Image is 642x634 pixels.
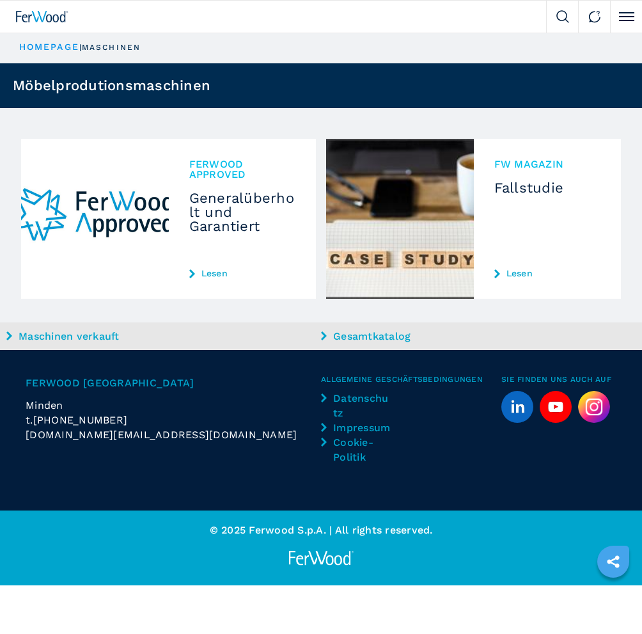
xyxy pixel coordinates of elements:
a: Impressum [321,420,391,435]
a: HOMEPAGE [19,42,79,52]
a: Lesen [189,268,296,278]
div: t. [26,413,321,427]
img: Ferwood [16,11,68,22]
span: FW MAGAZIN [494,159,601,170]
span: Ferwood Approved [189,159,296,180]
span: [PHONE_NUMBER] [33,413,128,427]
img: Instagram [578,391,610,423]
a: Cookie-Politik [321,435,391,464]
span: Allgemeine Geschäftsbedingungen [321,376,501,383]
a: Maschinen verkauft [6,329,318,344]
a: youtube [540,391,572,423]
img: Ferwood [286,550,356,566]
h1: Möbelprodutionsmaschinen [13,79,210,93]
a: sharethis [597,546,629,578]
a: Datenschutz [321,391,391,420]
img: Generalüberholt und Garantiert [21,139,169,299]
span: Ferwood [GEOGRAPHIC_DATA] [26,376,321,390]
p: © 2025 Ferwood S.p.A. | All rights reserved. [29,523,613,537]
button: Click to toggle menu [610,1,642,33]
h3: Fallstudie [494,181,601,195]
span: Minden [26,399,63,411]
a: Lesen [494,268,601,278]
h3: Generalüberholt und Garantiert [189,191,296,234]
a: linkedin [501,391,533,423]
span: | [79,43,82,52]
p: maschinen [82,42,141,53]
img: Fallstudie [326,139,474,299]
span: [DOMAIN_NAME][EMAIL_ADDRESS][DOMAIN_NAME] [26,427,297,442]
iframe: Chat [588,576,632,624]
a: Gesamtkatalog [321,329,632,344]
img: Contact us [588,10,601,23]
img: Search [556,10,569,23]
span: Sie finden uns auch auf [501,376,616,383]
